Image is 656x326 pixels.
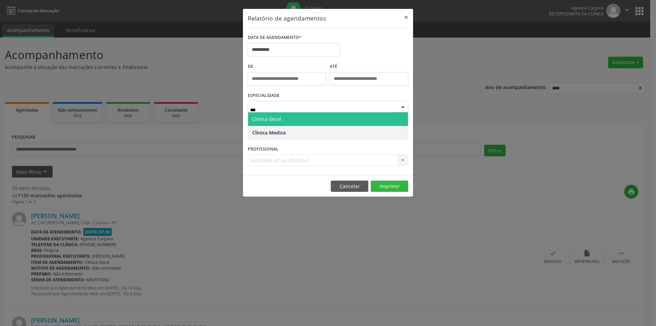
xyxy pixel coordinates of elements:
label: De [248,61,326,72]
span: Clinica Medica [252,129,286,136]
label: PROFISSIONAL [248,144,278,154]
span: Clinica Geral [252,116,281,122]
button: Imprimir [371,181,408,192]
button: Cancelar [331,181,368,192]
label: ATÉ [330,61,408,72]
label: ESPECIALIDADE [248,90,279,101]
button: Close [399,9,413,26]
h5: Relatório de agendamentos [248,14,326,23]
label: DATA DE AGENDAMENTO [248,32,301,43]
